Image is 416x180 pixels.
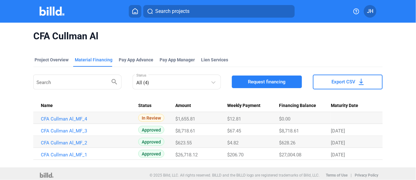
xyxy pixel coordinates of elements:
[136,80,149,86] mat-select-trigger: All (4)
[331,103,358,109] span: Maturity Date
[279,128,299,134] span: $8,718.61
[227,103,260,109] span: Weekly Payment
[227,103,279,109] div: Weekly Payment
[41,140,133,146] a: CFA Cullman Al_MF_2
[138,150,164,158] span: Approved
[41,103,53,109] span: Name
[201,57,228,63] div: Lien Services
[175,103,191,109] span: Amount
[355,173,379,177] b: Privacy Policy
[227,116,241,122] span: $12.81
[143,5,295,18] button: Search projects
[138,103,151,109] span: Status
[138,114,164,122] span: In Review
[40,173,53,178] img: logo
[279,152,301,158] span: $27,004.08
[40,7,64,16] img: Billd Company Logo
[279,103,316,109] span: Financing Balance
[367,8,373,15] span: JH
[138,126,164,134] span: Approved
[35,57,68,63] div: Project Overview
[332,79,356,85] span: Export CSV
[326,173,348,177] b: Terms of Use
[364,5,376,18] button: JH
[175,128,195,134] span: $8,718.61
[279,116,290,122] span: $0.00
[150,173,320,177] p: © 2025 Billd, LLC. All rights reserved. BILLD and the BILLD logo are registered trademarks of Bil...
[279,140,295,146] span: $628.26
[119,57,153,63] div: Pay App Advance
[227,128,241,134] span: $67.45
[138,103,175,109] div: Status
[160,57,195,63] span: Pay App Manager
[138,138,164,146] span: Approved
[111,78,118,85] mat-icon: search
[331,128,345,134] span: [DATE]
[248,79,286,85] span: Request financing
[351,173,352,177] p: |
[313,75,383,89] button: Export CSV
[227,152,244,158] span: $206.70
[331,140,345,146] span: [DATE]
[175,140,192,146] span: $623.55
[41,152,133,158] a: CFA Cullman Al_MF_1
[41,128,133,134] a: CFA Cullman Al_MF_3
[41,116,133,122] a: CFA Cullman Al_MF_4
[175,152,198,158] span: $26,718.12
[33,30,383,42] span: CFA Cullman Al
[227,140,238,146] span: $4.82
[232,76,302,88] button: Request financing
[75,57,112,63] div: Material Financing
[279,103,331,109] div: Financing Balance
[155,8,189,15] span: Search projects
[41,103,138,109] div: Name
[331,152,345,158] span: [DATE]
[331,103,375,109] div: Maturity Date
[175,116,195,122] span: $1,655.81
[175,103,227,109] div: Amount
